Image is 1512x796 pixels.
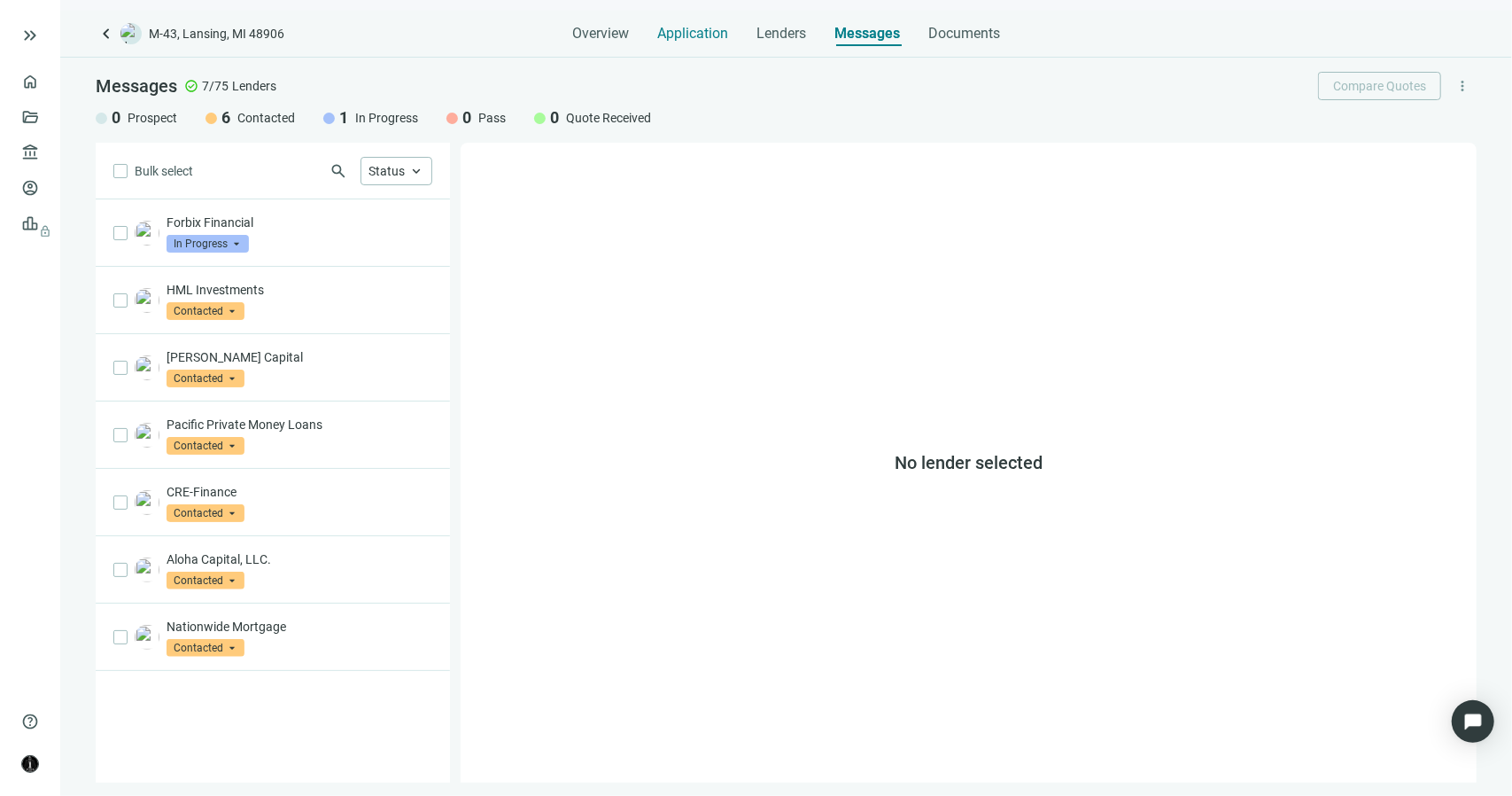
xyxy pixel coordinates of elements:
[112,107,120,129] span: 0
[167,302,244,320] span: Contacted
[330,162,347,180] span: search
[120,23,142,44] img: deal-logo
[928,25,1000,43] span: Documents
[96,23,117,44] a: keyboard_arrow_left
[19,25,41,46] button: keyboard_double_arrow_right
[355,109,418,127] span: In Progress
[167,572,244,589] span: Contacted
[167,437,244,455] span: Contacted
[756,25,806,43] span: Lenders
[167,416,432,433] p: Pacific Private Money Loans
[167,550,432,568] p: Aloha Capital, LLC.
[368,164,405,178] span: Status
[96,75,177,97] span: Messages
[572,25,629,43] span: Overview
[657,25,728,43] span: Application
[550,107,559,129] span: 0
[167,639,244,657] span: Contacted
[135,161,193,181] span: Bulk select
[339,107,348,129] span: 1
[21,713,39,730] span: help
[135,625,159,650] img: 0bc39c7f-d7ad-4d55-b3db-8267c729b207
[1318,72,1441,100] button: Compare Quotes
[478,109,506,127] span: Pass
[149,25,284,43] span: M-43, Lansing, MI 48906
[237,109,295,127] span: Contacted
[1454,78,1470,94] span: more_vert
[167,348,432,366] p: [PERSON_NAME] Capital
[167,370,244,387] span: Contacted
[834,25,900,42] span: Messages
[461,143,1477,783] div: No lender selected
[22,756,38,772] img: avatar
[167,483,432,501] p: CRE-Finance
[135,423,159,448] img: f0c8e67c-8c0e-4a2b-8b6b-48c2e6e563d8
[167,504,244,522] span: Contacted
[135,490,159,515] img: c3ca3172-0736-45a5-9f6c-d6e640231ee8
[167,214,432,231] p: Forbix Financial
[128,109,177,127] span: Prospect
[1448,72,1477,100] button: more_vert
[1452,700,1494,743] div: Open Intercom Messenger
[135,558,159,582] img: e3141642-d4f6-485e-9f1f-d98455ea0309
[135,221,159,246] img: 9c74dd18-5a3a-48e1-bbf5-cac8b8b48b2c
[462,107,471,129] span: 0
[135,288,159,313] img: 384926dc-cb31-43a6-84c5-09bd79558510
[232,77,276,95] span: Lenders
[221,107,230,129] span: 6
[135,355,159,380] img: 050ecbbc-33a4-4638-ad42-49e587a38b20
[408,163,424,179] span: keyboard_arrow_up
[167,618,432,636] p: Nationwide Mortgage
[202,77,229,95] span: 7/75
[184,79,198,93] span: check_circle
[167,281,432,299] p: HML Investments
[566,109,651,127] span: Quote Received
[167,235,249,253] span: In Progress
